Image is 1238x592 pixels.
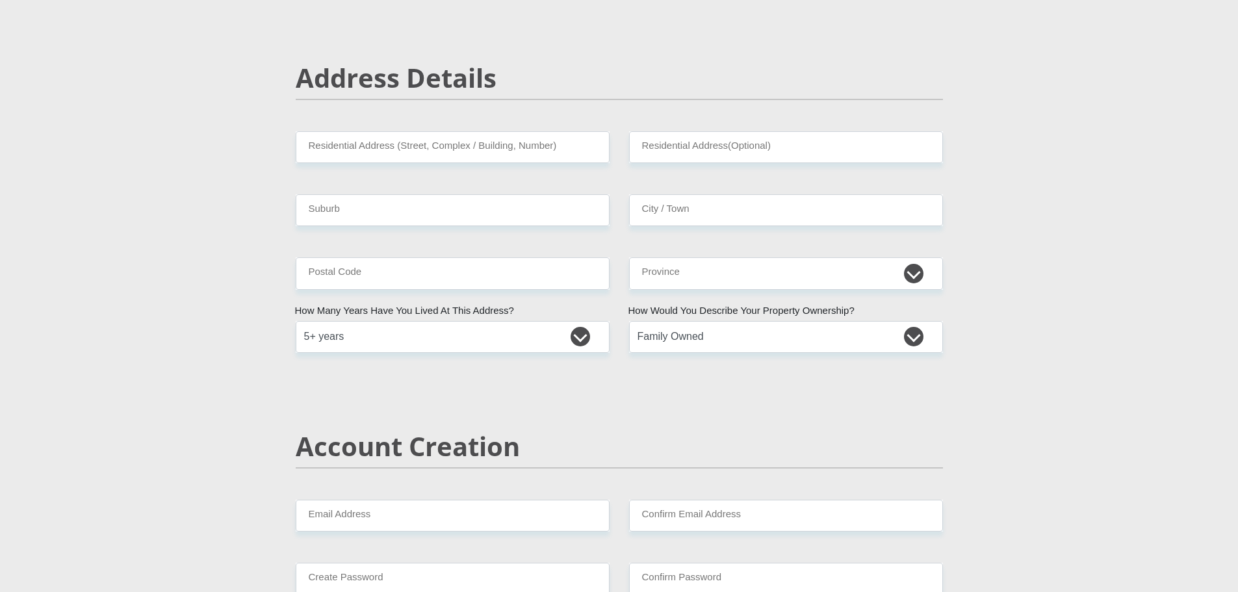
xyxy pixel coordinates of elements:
[629,131,943,163] input: Address line 2 (Optional)
[296,500,610,532] input: Email Address
[296,131,610,163] input: Valid residential address
[296,431,943,462] h2: Account Creation
[629,194,943,226] input: City
[296,321,610,353] select: Please select a value
[629,500,943,532] input: Confirm Email Address
[629,321,943,353] select: Please select a value
[296,194,610,226] input: Suburb
[296,257,610,289] input: Postal Code
[296,62,943,94] h2: Address Details
[629,257,943,289] select: Please Select a Province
